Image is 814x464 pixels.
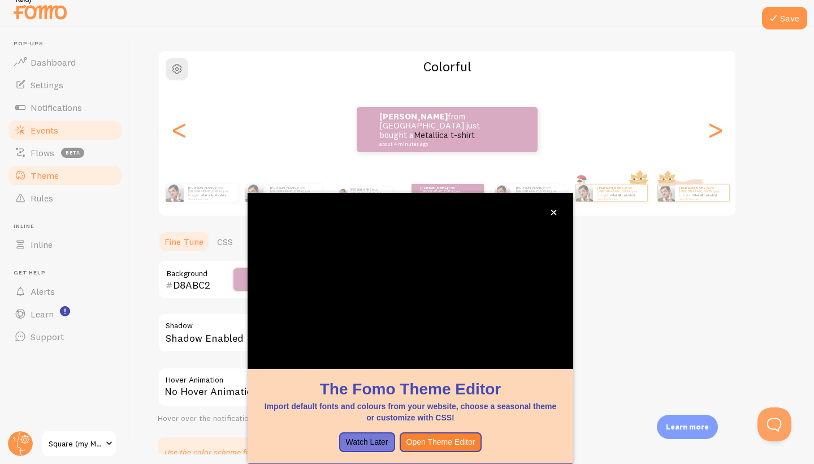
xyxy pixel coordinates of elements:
strong: [PERSON_NAME] [188,186,215,190]
span: Settings [31,79,63,91]
span: Support [31,331,64,342]
span: Alerts [31,286,55,297]
a: Inline [7,233,123,256]
span: Rules [31,192,53,204]
p: from [GEOGRAPHIC_DATA] just bought a [679,186,725,200]
p: from [GEOGRAPHIC_DATA] just bought a [597,186,643,200]
small: about 4 minutes ago [597,197,642,200]
strong: [PERSON_NAME] [679,186,707,190]
span: Flows [31,147,54,158]
a: Metallica t-shirt [414,130,475,140]
strong: [PERSON_NAME] [270,186,297,190]
small: about 4 minutes ago [679,197,724,200]
h1: The Fomo Theme Editor [261,378,560,400]
a: Rules [7,187,123,209]
a: Dashboard [7,51,123,74]
p: Learn more [666,422,709,432]
span: Inline [31,239,53,250]
img: Fomo [245,184,263,202]
div: Previous slide [172,89,186,170]
p: from [GEOGRAPHIC_DATA] just bought a [421,186,466,200]
div: Hover over the notification for preview [158,414,497,424]
a: Theme [7,164,123,187]
div: Shadow Enabled [158,313,497,354]
iframe: Help Scout Beacon - Open [757,407,791,441]
a: Square (my Massage Sanity) [41,430,117,457]
span: Pop-ups [14,40,123,48]
a: CSS [210,230,240,253]
a: Metallica t-shirt [611,193,635,197]
a: Settings [7,74,123,96]
a: Support [7,325,123,348]
img: Fomo [166,184,184,202]
span: Events [31,124,58,136]
a: Fine Tune [158,230,210,253]
span: Dashboard [31,57,76,68]
a: Notifications [7,96,123,119]
p: from [GEOGRAPHIC_DATA] just bought a [270,186,318,200]
small: about 4 minutes ago [188,197,232,200]
span: Inline [14,223,123,230]
button: close, [548,207,560,218]
a: Metallica t-shirt [202,193,226,197]
strong: [PERSON_NAME] [379,111,448,122]
span: Theme [31,170,59,181]
img: Fomo [657,184,674,201]
p: Import default fonts and colours from your website, choose a seasonal theme or customize with CSS! [261,401,560,423]
span: Get Help [14,269,123,277]
span: Notifications [31,102,82,113]
img: Fomo [339,188,348,197]
strong: [PERSON_NAME] [421,186,448,190]
span: Learn [31,308,54,320]
a: Flows beta [7,141,123,164]
img: Fomo [575,184,592,201]
h2: Colorful [159,58,735,75]
span: beta [61,148,84,158]
small: about 4 minutes ago [379,141,489,147]
p: from [GEOGRAPHIC_DATA] just bought a [188,186,233,200]
a: Metallica t-shirt [693,193,717,197]
span: Square (my Massage Sanity) [49,437,102,450]
div: No Hover Animation [158,367,497,407]
p: from [GEOGRAPHIC_DATA] just bought a [516,186,561,200]
p: Use the color scheme from your website [164,446,307,458]
a: Learn [7,303,123,325]
button: Watch Later [339,432,395,453]
a: Events [7,119,123,141]
p: from [GEOGRAPHIC_DATA] just bought a [350,187,388,199]
div: Next slide [708,89,722,170]
img: Fomo [494,184,510,201]
strong: [PERSON_NAME] [350,188,373,191]
button: Open Theme Editor [400,432,482,453]
strong: [PERSON_NAME] [516,186,543,190]
div: Learn more [657,415,718,439]
strong: [PERSON_NAME] [597,186,625,190]
p: from [GEOGRAPHIC_DATA] just bought a [379,112,492,147]
svg: <p>Watch New Feature Tutorials!</p> [60,306,70,316]
a: Alerts [7,280,123,303]
button: Save [762,7,807,29]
